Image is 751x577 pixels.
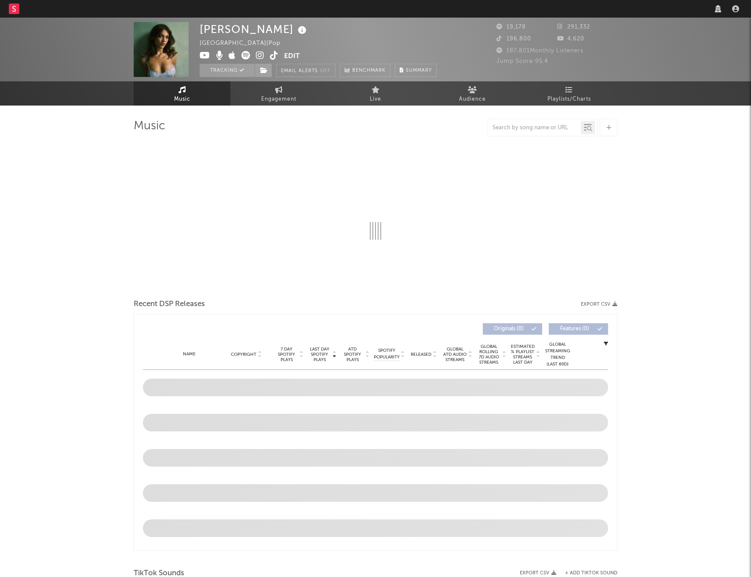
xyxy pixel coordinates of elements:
[341,347,364,362] span: ATD Spotify Plays
[134,299,205,310] span: Recent DSP Releases
[231,352,256,357] span: Copyright
[520,570,556,576] button: Export CSV
[284,51,300,62] button: Edit
[327,81,424,106] a: Live
[174,94,190,105] span: Music
[276,64,335,77] button: Email AlertsOff
[565,571,617,576] button: + Add TikTok Sound
[554,326,595,332] span: Features ( 0 )
[275,347,298,362] span: 7 Day Spotify Plays
[352,66,386,76] span: Benchmark
[230,81,327,106] a: Engagement
[521,81,617,106] a: Playlists/Charts
[496,36,531,42] span: 196,800
[200,64,255,77] button: Tracking
[544,341,571,368] div: Global Streaming Trend (Last 60D)
[308,347,331,362] span: Last Day Spotify Plays
[557,36,584,42] span: 4,620
[370,94,381,105] span: Live
[459,94,486,105] span: Audience
[483,323,542,335] button: Originals(0)
[424,81,521,106] a: Audience
[510,344,535,365] span: Estimated % Playlist Streams Last Day
[547,94,591,105] span: Playlists/Charts
[496,24,526,30] span: 19,178
[406,68,432,73] span: Summary
[411,352,431,357] span: Released
[556,571,617,576] button: + Add TikTok Sound
[489,326,529,332] span: Originals ( 0 )
[496,48,583,54] span: 187,801 Monthly Listeners
[261,94,296,105] span: Engagement
[443,347,467,362] span: Global ATD Audio Streams
[395,64,437,77] button: Summary
[549,323,608,335] button: Features(0)
[477,344,501,365] span: Global Rolling 7D Audio Streams
[488,124,581,131] input: Search by song name or URL
[134,81,230,106] a: Music
[320,69,331,73] em: Off
[496,58,548,64] span: Jump Score: 95.4
[557,24,590,30] span: 291,332
[200,38,291,49] div: [GEOGRAPHIC_DATA] | Pop
[374,347,400,361] span: Spotify Popularity
[160,351,218,358] div: Name
[200,22,309,37] div: [PERSON_NAME]
[581,302,617,307] button: Export CSV
[340,64,390,77] a: Benchmark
